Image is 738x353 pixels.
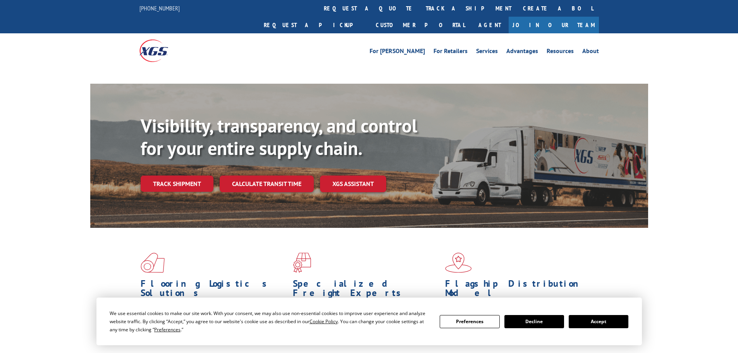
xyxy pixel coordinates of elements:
[141,279,287,301] h1: Flooring Logistics Solutions
[547,48,574,57] a: Resources
[569,315,628,328] button: Accept
[504,315,564,328] button: Decline
[506,48,538,57] a: Advantages
[370,17,471,33] a: Customer Portal
[440,315,499,328] button: Preferences
[476,48,498,57] a: Services
[445,253,472,273] img: xgs-icon-flagship-distribution-model-red
[434,48,468,57] a: For Retailers
[320,176,386,192] a: XGS ASSISTANT
[258,17,370,33] a: Request a pickup
[141,114,417,160] b: Visibility, transparency, and control for your entire supply chain.
[154,326,181,333] span: Preferences
[582,48,599,57] a: About
[96,298,642,345] div: Cookie Consent Prompt
[293,279,439,301] h1: Specialized Freight Experts
[293,253,311,273] img: xgs-icon-focused-on-flooring-red
[370,48,425,57] a: For [PERSON_NAME]
[310,318,338,325] span: Cookie Policy
[141,253,165,273] img: xgs-icon-total-supply-chain-intelligence-red
[110,309,430,334] div: We use essential cookies to make our site work. With your consent, we may also use non-essential ...
[139,4,180,12] a: [PHONE_NUMBER]
[471,17,509,33] a: Agent
[509,17,599,33] a: Join Our Team
[220,176,314,192] a: Calculate transit time
[141,176,213,192] a: Track shipment
[445,279,592,301] h1: Flagship Distribution Model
